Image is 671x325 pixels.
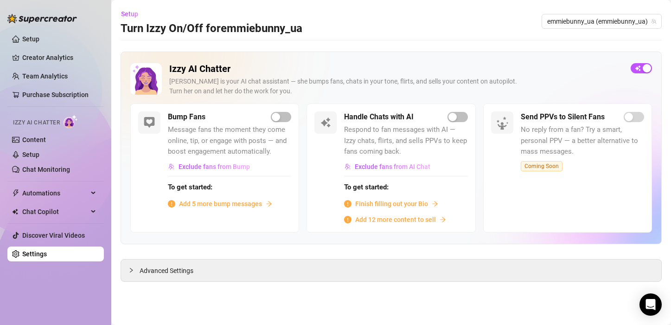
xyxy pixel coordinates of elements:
[140,266,193,276] span: Advanced Settings
[128,265,140,275] div: collapsed
[179,163,250,170] span: Exclude fans from Bump
[344,159,431,174] button: Exclude fans from AI Chat
[13,118,60,127] span: Izzy AI Chatter
[168,159,250,174] button: Exclude fans from Bump
[345,163,351,170] img: svg%3e
[179,199,262,209] span: Add 5 more bump messages
[355,214,436,225] span: Add 12 more content to sell
[128,267,134,273] span: collapsed
[121,21,302,36] h3: Turn Izzy On/Off for emmiebunny_ua
[496,117,511,131] img: silent-fans-ppv-o-N6Mmdf.svg
[547,14,656,28] span: emmiebunny_ua (emmiebunny_ua)
[168,163,175,170] img: svg%3e
[22,91,89,98] a: Purchase Subscription
[344,111,414,123] h5: Handle Chats with AI
[22,250,47,258] a: Settings
[22,186,88,201] span: Automations
[344,200,351,208] span: info-circle
[169,63,623,75] h2: Izzy AI Chatter
[22,151,39,158] a: Setup
[355,199,428,209] span: Finish filling out your Bio
[168,183,212,191] strong: To get started:
[651,19,657,24] span: team
[144,117,155,128] img: svg%3e
[521,124,644,157] span: No reply from a fan? Try a smart, personal PPV — a better alternative to mass messages.
[7,14,77,23] img: logo-BBDzfeDw.svg
[130,63,162,95] img: Izzy AI Chatter
[22,166,70,173] a: Chat Monitoring
[22,35,39,43] a: Setup
[521,161,562,171] span: Coming Soon
[169,77,623,96] div: [PERSON_NAME] is your AI chat assistant — she bumps fans, chats in your tone, flirts, and sells y...
[22,72,68,80] a: Team Analytics
[22,232,85,239] a: Discover Viral Videos
[344,216,351,223] span: info-circle
[344,124,467,157] span: Respond to fan messages with AI — Izzy chats, flirts, and sells PPVs to keep fans coming back.
[639,293,662,316] div: Open Intercom Messenger
[168,124,291,157] span: Message fans the moment they come online, tip, or engage with posts — and boost engagement automa...
[320,117,331,128] img: svg%3e
[22,136,46,143] a: Content
[344,183,389,191] strong: To get started:
[64,115,78,128] img: AI Chatter
[12,189,19,197] span: thunderbolt
[168,200,175,208] span: info-circle
[168,111,205,123] h5: Bump Fans
[266,201,272,207] span: arrow-right
[22,50,96,65] a: Creator Analytics
[12,208,18,215] img: Chat Copilot
[355,163,430,170] span: Exclude fans from AI Chat
[521,111,605,123] h5: Send PPVs to Silent Fans
[22,204,88,219] span: Chat Copilot
[432,201,438,207] span: arrow-right
[121,6,146,21] button: Setup
[440,216,446,223] span: arrow-right
[121,10,138,18] span: Setup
